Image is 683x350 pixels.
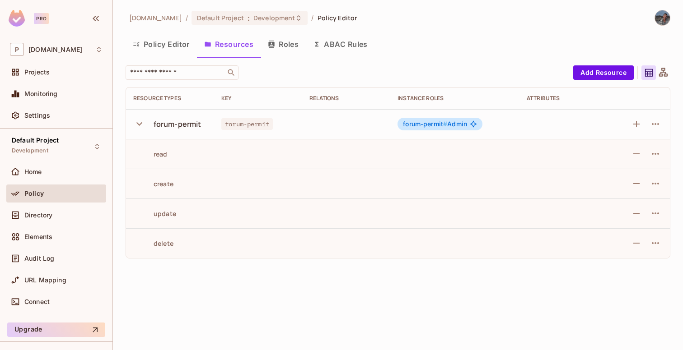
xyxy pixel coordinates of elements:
[655,10,670,25] img: Alon Boshi
[311,14,313,22] li: /
[133,239,173,248] div: delete
[154,119,201,129] div: forum-permit
[221,95,295,102] div: Key
[253,14,295,22] span: Development
[28,46,82,53] span: Workspace: permit.io
[398,95,512,102] div: Instance roles
[527,95,600,102] div: Attributes
[133,150,168,158] div: read
[24,190,44,197] span: Policy
[24,255,54,262] span: Audit Log
[403,120,467,128] span: Admin
[261,33,306,55] button: Roles
[309,95,383,102] div: Relations
[133,180,173,188] div: create
[247,14,250,22] span: :
[7,322,105,337] button: Upgrade
[133,95,207,102] div: Resource Types
[24,298,50,305] span: Connect
[24,112,50,119] span: Settings
[24,212,52,219] span: Directory
[10,43,24,56] span: P
[318,14,357,22] span: Policy Editor
[9,10,25,27] img: SReyMgAAAABJRU5ErkJggg==
[24,69,50,76] span: Projects
[306,33,375,55] button: ABAC Rules
[186,14,188,22] li: /
[12,147,48,154] span: Development
[24,233,52,240] span: Elements
[443,120,447,128] span: #
[403,120,447,128] span: forum-permit
[34,13,49,24] div: Pro
[129,14,182,22] span: the active workspace
[126,33,197,55] button: Policy Editor
[133,209,176,218] div: update
[24,276,66,284] span: URL Mapping
[24,90,58,97] span: Monitoring
[197,14,244,22] span: Default Project
[573,65,634,80] button: Add Resource
[12,137,59,144] span: Default Project
[24,168,42,175] span: Home
[197,33,261,55] button: Resources
[221,118,273,130] span: forum-permit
